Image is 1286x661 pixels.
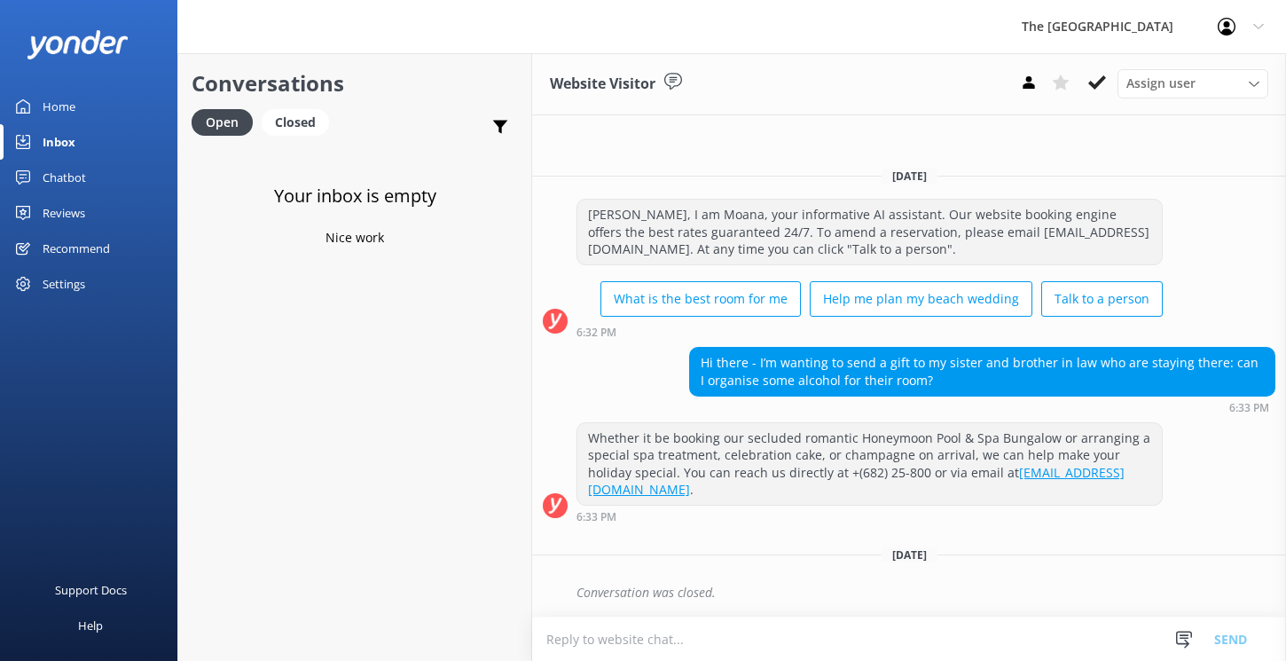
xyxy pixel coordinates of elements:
div: Home [43,89,75,124]
a: Closed [262,112,338,131]
div: Reviews [43,195,85,231]
h3: Your inbox is empty [274,182,436,210]
div: Sep 13 2025 12:32am (UTC -10:00) Pacific/Honolulu [576,326,1163,338]
h2: Conversations [192,67,518,100]
div: Support Docs [55,572,127,608]
div: 2025-09-13T19:01:41.188 [543,578,1275,608]
div: Inbox [43,124,75,160]
div: Sep 13 2025 12:33am (UTC -10:00) Pacific/Honolulu [689,401,1275,413]
strong: 6:33 PM [576,512,616,523]
span: [DATE] [882,547,937,563]
a: [EMAIL_ADDRESS][DOMAIN_NAME] [588,464,1125,499]
div: Sep 13 2025 12:33am (UTC -10:00) Pacific/Honolulu [576,510,1163,523]
div: Open [192,109,253,136]
a: Open [192,112,262,131]
span: Assign user [1126,74,1196,93]
div: Assign User [1117,69,1268,98]
div: Chatbot [43,160,86,195]
p: Nice work [325,228,384,248]
strong: 6:32 PM [576,327,616,338]
button: What is the best room for me [600,281,801,317]
div: Help [78,608,103,643]
div: Hi there - I’m wanting to send a gift to my sister and brother in law who are staying there: can ... [690,348,1274,395]
div: Conversation was closed. [576,578,1275,608]
h3: Website Visitor [550,73,655,96]
img: yonder-white-logo.png [27,30,129,59]
button: Help me plan my beach wedding [810,281,1032,317]
div: Settings [43,266,85,302]
button: Talk to a person [1041,281,1163,317]
div: Closed [262,109,329,136]
div: Whether it be booking our secluded romantic Honeymoon Pool & Spa Bungalow or arranging a special ... [577,423,1162,505]
div: [PERSON_NAME], I am Moana, your informative AI assistant. Our website booking engine offers the b... [577,200,1162,264]
span: [DATE] [882,169,937,184]
strong: 6:33 PM [1229,403,1269,413]
div: Recommend [43,231,110,266]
